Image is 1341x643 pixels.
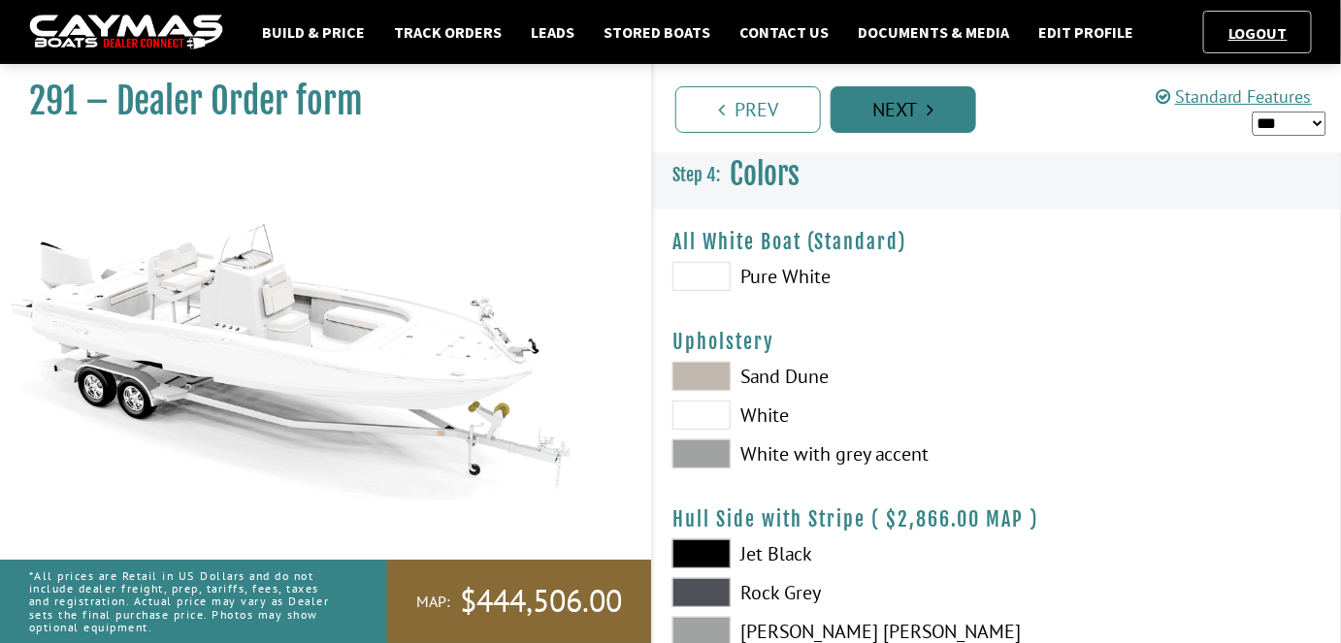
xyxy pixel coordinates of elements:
label: Pure White [672,262,978,291]
a: Logout [1219,23,1297,43]
a: Edit Profile [1029,19,1143,45]
h4: All White Boat (Standard) [672,230,1322,254]
a: Build & Price [252,19,375,45]
a: Next [831,86,976,133]
label: White with grey accent [672,439,978,468]
ul: Pagination [670,83,1341,133]
label: White [672,401,978,430]
label: Sand Dune [672,362,978,391]
img: caymas-dealer-connect-2ed40d3bc7270c1d8d7ffb4b79bf05adc795679939227970def78ec6f6c03838.gif [29,15,223,50]
a: Documents & Media [848,19,1019,45]
p: *All prices are Retail in US Dollars and do not include dealer freight, prep, tariffs, fees, taxe... [29,560,343,643]
span: $444,506.00 [460,581,622,622]
a: Track Orders [384,19,511,45]
h1: 291 – Dealer Order form [29,80,603,123]
span: $2,866.00 MAP [886,507,1024,531]
a: MAP:$444,506.00 [387,560,651,643]
h4: Upholstery [672,330,1322,354]
a: Prev [675,86,821,133]
h3: Colors [653,139,1341,210]
a: Standard Features [1156,85,1312,108]
a: Contact Us [730,19,838,45]
a: Leads [521,19,584,45]
span: MAP: [416,592,450,612]
h4: Hull Side with Stripe ( ) [672,507,1322,531]
label: Jet Black [672,539,978,568]
a: Stored Boats [594,19,720,45]
label: Rock Grey [672,578,978,607]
